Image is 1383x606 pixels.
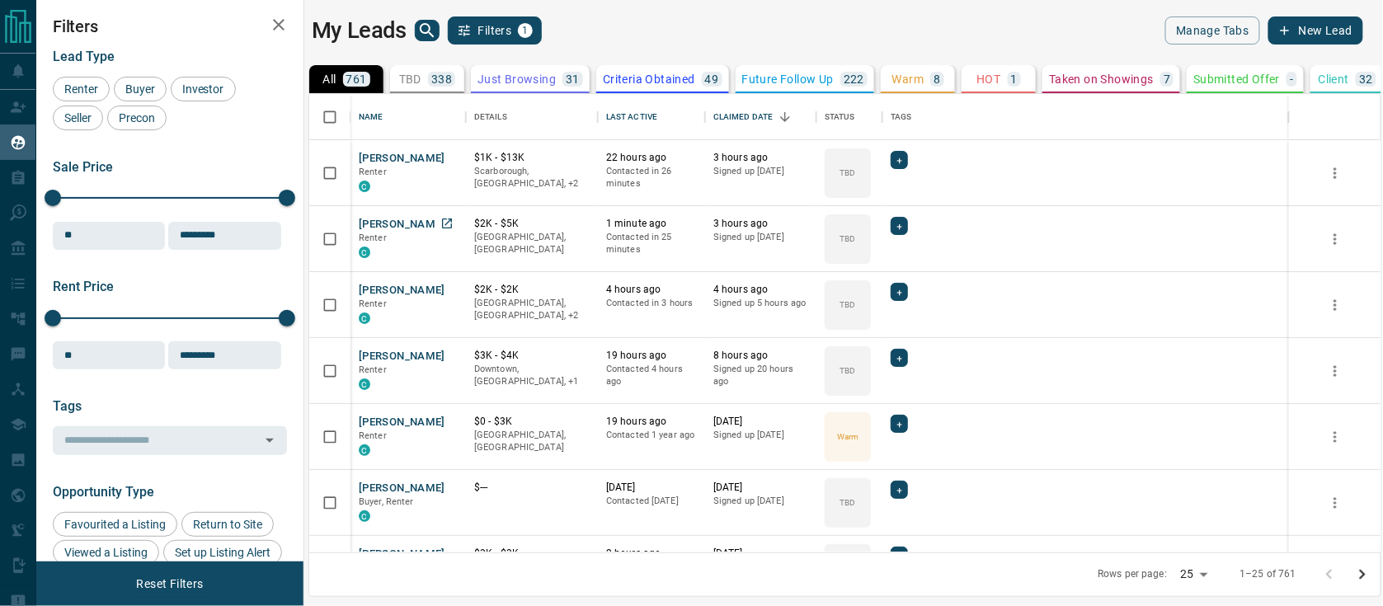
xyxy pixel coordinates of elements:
[474,349,590,363] p: $3K - $4K
[713,217,808,231] p: 3 hours ago
[896,416,902,432] span: +
[415,20,440,41] button: search button
[816,94,882,140] div: Status
[896,284,902,300] span: +
[322,73,336,85] p: All
[53,49,115,64] span: Lead Type
[825,94,855,140] div: Status
[606,363,697,388] p: Contacted 4 hours ago
[359,233,387,243] span: Renter
[187,518,268,531] span: Return to Site
[1323,425,1348,449] button: more
[566,73,580,85] p: 31
[896,152,902,168] span: +
[1290,73,1293,85] p: -
[59,82,104,96] span: Renter
[713,283,808,297] p: 4 hours ago
[891,349,908,367] div: +
[359,217,445,233] button: [PERSON_NAME]
[606,481,697,495] p: [DATE]
[1098,567,1168,581] p: Rows per page:
[606,217,697,231] p: 1 minute ago
[840,298,855,311] p: TBD
[359,510,370,522] div: condos.ca
[1193,73,1280,85] p: Submitted Offer
[1164,73,1170,85] p: 7
[477,73,556,85] p: Just Browsing
[359,312,370,324] div: condos.ca
[713,231,808,244] p: Signed up [DATE]
[934,73,940,85] p: 8
[399,73,421,85] p: TBD
[603,73,695,85] p: Criteria Obtained
[163,540,282,565] div: Set up Listing Alert
[359,378,370,390] div: condos.ca
[713,481,808,495] p: [DATE]
[713,297,808,310] p: Signed up 5 hours ago
[713,429,808,442] p: Signed up [DATE]
[474,283,590,297] p: $2K - $2K
[169,546,276,559] span: Set up Listing Alert
[113,111,161,124] span: Precon
[896,350,902,366] span: +
[713,94,774,140] div: Claimed Date
[359,444,370,456] div: condos.ca
[53,398,82,414] span: Tags
[1323,293,1348,317] button: more
[606,297,697,310] p: Contacted in 3 hours
[891,217,908,235] div: +
[171,77,236,101] div: Investor
[53,16,287,36] h2: Filters
[713,349,808,363] p: 8 hours ago
[53,77,110,101] div: Renter
[474,415,590,429] p: $0 - $3K
[882,94,1289,140] div: Tags
[1359,73,1373,85] p: 32
[606,415,697,429] p: 19 hours ago
[53,484,154,500] span: Opportunity Type
[474,547,590,561] p: $3K - $3K
[53,279,114,294] span: Rent Price
[844,73,864,85] p: 222
[474,297,590,322] p: Midtown | Central, Toronto
[436,213,458,234] a: Open in New Tab
[1319,73,1349,85] p: Client
[713,151,808,165] p: 3 hours ago
[713,363,808,388] p: Signed up 20 hours ago
[713,415,808,429] p: [DATE]
[1323,491,1348,515] button: more
[59,546,153,559] span: Viewed a Listing
[1268,16,1363,45] button: New Lead
[53,106,103,130] div: Seller
[53,159,113,175] span: Sale Price
[891,547,908,565] div: +
[1240,567,1296,581] p: 1–25 of 761
[359,496,414,507] span: Buyer, Renter
[59,518,172,531] span: Favourited a Listing
[606,349,697,363] p: 19 hours ago
[181,512,274,537] div: Return to Site
[474,481,590,495] p: $---
[114,77,167,101] div: Buyer
[891,151,908,169] div: +
[346,73,367,85] p: 761
[1346,558,1379,591] button: Go to next page
[896,547,902,564] span: +
[359,349,445,364] button: [PERSON_NAME]
[520,25,531,36] span: 1
[359,547,445,562] button: [PERSON_NAME]
[705,94,816,140] div: Claimed Date
[891,94,912,140] div: Tags
[53,540,159,565] div: Viewed a Listing
[474,151,590,165] p: $1K - $13K
[474,94,507,140] div: Details
[896,482,902,498] span: +
[359,298,387,309] span: Renter
[606,283,697,297] p: 4 hours ago
[713,165,808,178] p: Signed up [DATE]
[976,73,1000,85] p: HOT
[606,495,697,508] p: Contacted [DATE]
[1165,16,1259,45] button: Manage Tabs
[837,430,858,443] p: Warm
[359,247,370,258] div: condos.ca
